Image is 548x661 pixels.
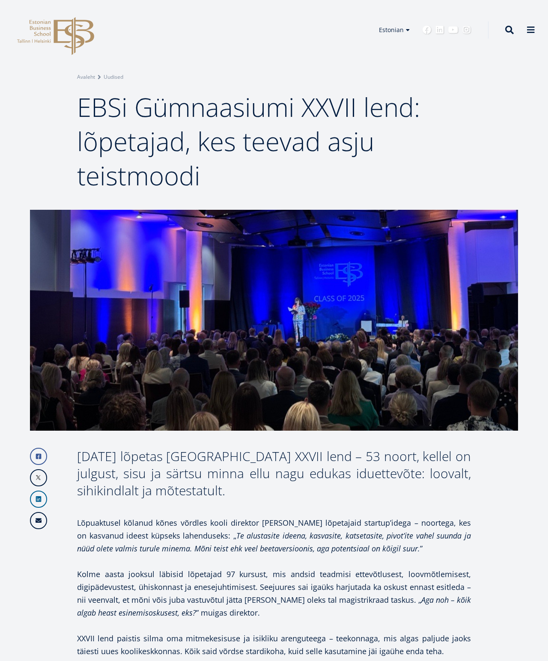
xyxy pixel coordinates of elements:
[462,26,471,34] a: Instagram
[30,448,47,465] a: Facebook
[104,73,123,81] a: Uudised
[31,470,46,485] img: X
[448,26,458,34] a: Youtube
[77,448,471,499] div: [DATE] lõpetas [GEOGRAPHIC_DATA] XXVII lend – 53 noort, kellel on julgust, sisu ja särtsu minna e...
[77,530,471,554] em: Te alustasite ideena, kasvasite, katsetasite, pivot’ite vahel suunda ja nüüd olete valmis turule ...
[423,26,431,34] a: Facebook
[77,73,95,81] a: Avaleht
[30,512,47,529] a: Email
[77,595,471,618] em: Aga noh – kõik algab heast esinemisoskusest, eks?
[435,26,444,34] a: Linkedin
[77,516,471,555] p: Lõpuaktusel kõlanud kõnes võrdles kooli direktor [PERSON_NAME] lõpetajaid startup’idega – noorteg...
[77,632,471,658] p: XXVII lend paistis silma oma mitmekesisuse ja isikliku arenguteega – teekonnaga, mis algas paljud...
[30,210,518,431] img: a
[77,89,420,193] span: EBSi Gümnaasiumi XXVII lend: lõpetajad, kes teevad asju teistmoodi
[30,491,47,508] a: Linkedin
[77,568,471,619] p: Kolme aasta jooksul läbisid lõpetajad 97 kursust, mis andsid teadmisi ettevõtlusest, loovmõtlemis...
